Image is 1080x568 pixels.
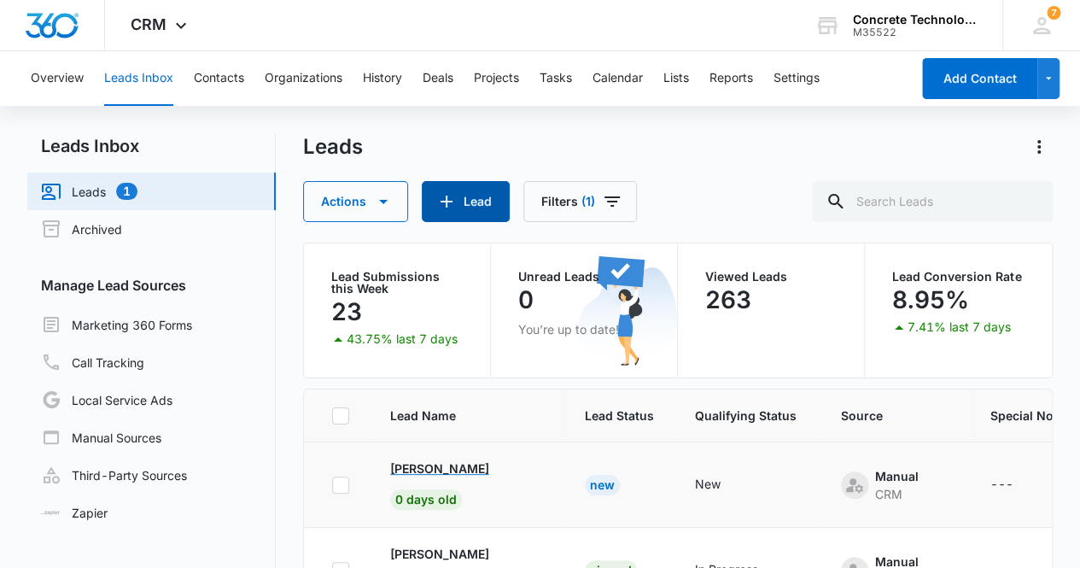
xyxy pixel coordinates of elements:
h2: Leads Inbox [27,133,276,159]
button: Actions [303,181,408,222]
p: Unread Leads [518,271,650,283]
span: Source [841,407,949,425]
h1: Leads [303,134,363,160]
button: Leads Inbox [104,51,173,106]
p: 0 [518,286,534,313]
a: Zapier [41,504,108,522]
a: Local Service Ads [41,389,172,410]
p: Lead Conversion Rate [892,271,1025,283]
input: Search Leads [812,181,1053,222]
button: Lead [422,181,510,222]
a: Marketing 360 Forms [41,314,192,335]
p: You’re up to date! [518,320,650,338]
p: 7.41% last 7 days [908,321,1011,333]
button: Overview [31,51,84,106]
button: Contacts [194,51,244,106]
a: [PERSON_NAME]0 days old [390,460,544,507]
a: Leads1 [41,181,137,202]
p: 8.95% [892,286,969,313]
span: 0 days old [390,489,462,510]
button: Filters [523,181,637,222]
span: (1) [581,196,595,208]
button: Settings [774,51,820,106]
div: notifications count [1047,6,1060,20]
button: Reports [709,51,753,106]
div: account id [853,26,978,38]
p: 23 [331,298,362,325]
h3: Manage Lead Sources [27,275,276,296]
a: Third-Party Sources [41,465,187,485]
button: Projects [474,51,519,106]
span: Lead Status [585,407,654,425]
button: History [363,51,402,106]
div: Manual [875,467,919,485]
p: 43.75% last 7 days [347,333,458,345]
a: New [585,477,620,492]
div: CRM [875,485,919,503]
span: Lead Name [390,407,544,425]
p: [PERSON_NAME] [390,545,489,563]
span: CRM [131,15,166,33]
div: New [585,475,620,495]
a: Archived [41,219,122,239]
div: - - Select to Edit Field [841,467,949,503]
span: 7 [1047,6,1060,20]
button: Lists [663,51,689,106]
a: Manual Sources [41,427,161,448]
p: Lead Submissions this Week [331,271,463,295]
button: Organizations [265,51,342,106]
div: - - Select to Edit Field [695,475,751,495]
a: Call Tracking [41,352,144,372]
div: New [695,475,721,493]
div: --- [990,475,1013,495]
p: [PERSON_NAME] [390,460,489,477]
button: Add Contact [922,58,1037,99]
div: - - Select to Edit Field [990,475,1044,495]
button: Actions [1025,133,1053,161]
span: Qualifying Status [695,407,800,425]
button: Tasks [540,51,572,106]
p: Viewed Leads [705,271,837,283]
div: account name [853,13,978,26]
button: Calendar [593,51,643,106]
span: Special Notes [990,407,1071,425]
p: 263 [705,286,751,313]
button: Deals [423,51,453,106]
